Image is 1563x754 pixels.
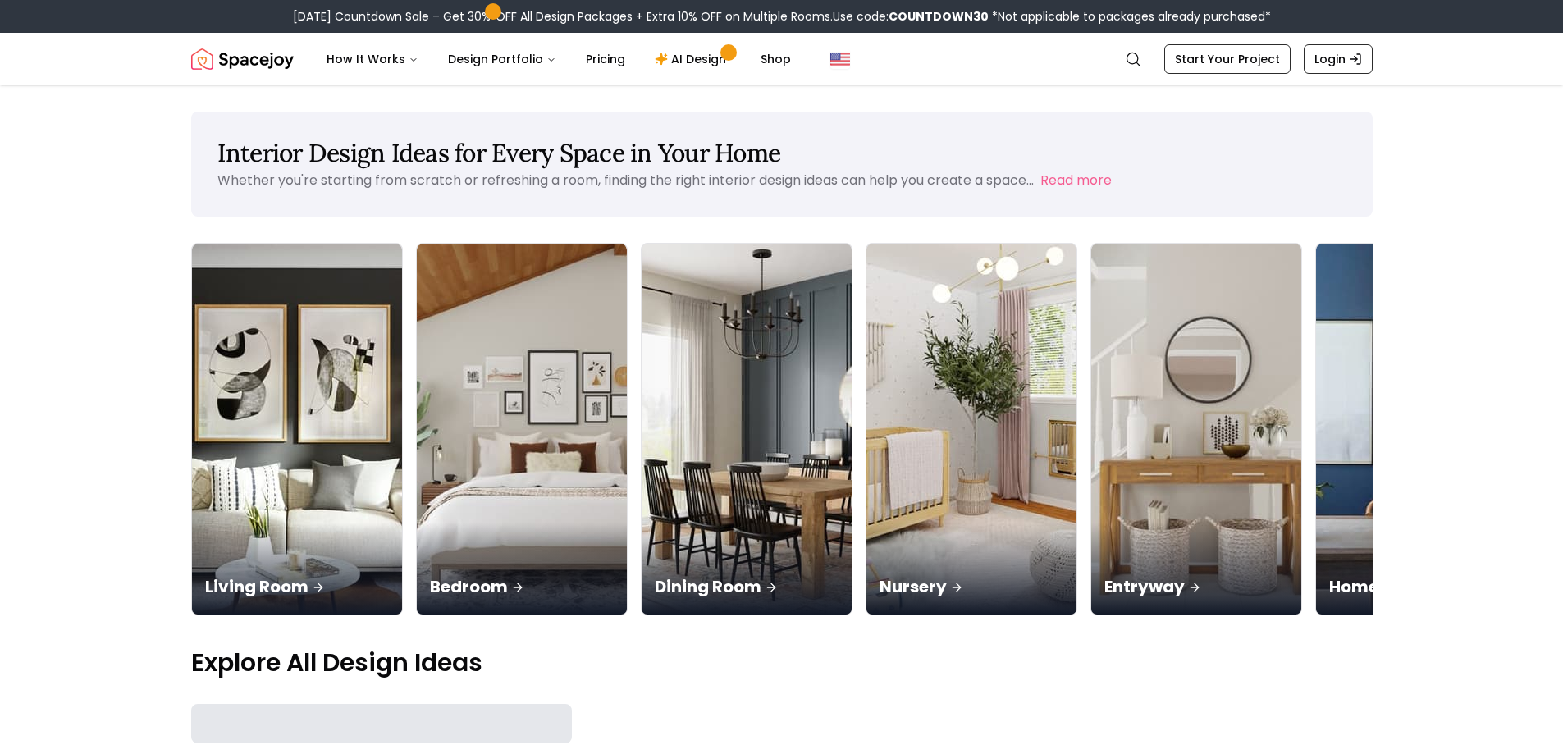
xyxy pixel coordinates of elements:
[655,575,839,598] p: Dining Room
[192,244,402,615] img: Living Room
[830,49,850,69] img: United States
[416,243,628,615] a: BedroomBedroom
[1329,575,1513,598] p: Home Office
[191,43,294,75] a: Spacejoy
[880,575,1063,598] p: Nursery
[1164,44,1291,74] a: Start Your Project
[205,575,389,598] p: Living Room
[833,8,989,25] span: Use code:
[1316,244,1526,615] img: Home Office
[642,43,744,75] a: AI Design
[293,8,1271,25] div: [DATE] Countdown Sale – Get 30% OFF All Design Packages + Extra 10% OFF on Multiple Rooms.
[1315,243,1527,615] a: Home OfficeHome Office
[191,648,1373,678] p: Explore All Design Ideas
[1091,244,1301,615] img: Entryway
[435,43,569,75] button: Design Portfolio
[417,244,627,615] img: Bedroom
[1040,171,1112,190] button: Read more
[1090,243,1302,615] a: EntrywayEntryway
[191,243,403,615] a: Living RoomLiving Room
[313,43,432,75] button: How It Works
[191,43,294,75] img: Spacejoy Logo
[1304,44,1373,74] a: Login
[642,244,852,615] img: Dining Room
[866,243,1077,615] a: NurseryNursery
[573,43,638,75] a: Pricing
[1104,575,1288,598] p: Entryway
[313,43,804,75] nav: Main
[747,43,804,75] a: Shop
[217,171,1034,190] p: Whether you're starting from scratch or refreshing a room, finding the right interior design idea...
[430,575,614,598] p: Bedroom
[989,8,1271,25] span: *Not applicable to packages already purchased*
[191,33,1373,85] nav: Global
[217,138,1346,167] h1: Interior Design Ideas for Every Space in Your Home
[866,244,1076,615] img: Nursery
[641,243,852,615] a: Dining RoomDining Room
[889,8,989,25] b: COUNTDOWN30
